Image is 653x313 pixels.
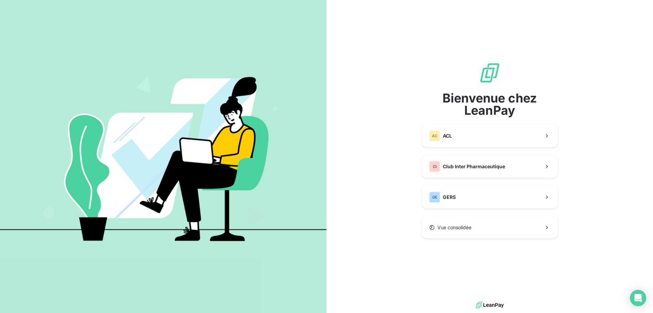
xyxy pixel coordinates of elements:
span: ACL [443,132,452,139]
div: AC [429,130,440,141]
div: Open Intercom Messenger [630,290,646,306]
button: CIClub Inter Pharmaceutique [422,155,558,178]
div: CI [429,161,440,172]
span: GERS [443,194,456,201]
button: ACACL [422,125,558,147]
span: Club Inter Pharmaceutique [443,163,505,170]
button: GEGERS [422,186,558,208]
span: Vue consolidée [437,224,471,231]
img: logo sigle [479,62,501,84]
span: Bienvenue chez LeanPay [422,92,558,116]
div: GE [429,192,440,203]
button: Vue consolidée [422,217,558,238]
img: logo [476,300,504,310]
